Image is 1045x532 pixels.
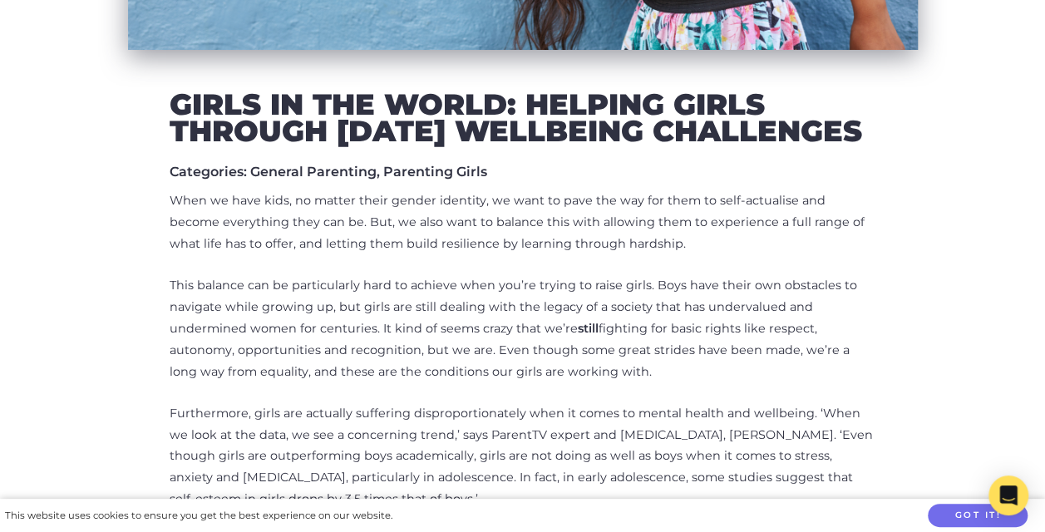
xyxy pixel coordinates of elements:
div: This website uses cookies to ensure you get the best experience on our website. [5,507,392,525]
button: Got it! [928,504,1028,528]
p: Furthermore, girls are actually suffering disproportionately when it comes to mental health and w... [170,403,876,511]
strong: still [578,321,599,336]
h2: Girls in the world: Helping girls through [DATE] wellbeing challenges [170,91,876,144]
p: When we have kids, no matter their gender identity, we want to pave the way for them to self-actu... [170,190,876,255]
h5: Categories: General Parenting, Parenting Girls [170,164,876,180]
p: This balance can be particularly hard to achieve when you’re trying to raise girls. Boys have the... [170,275,876,383]
div: Open Intercom Messenger [988,475,1028,515]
